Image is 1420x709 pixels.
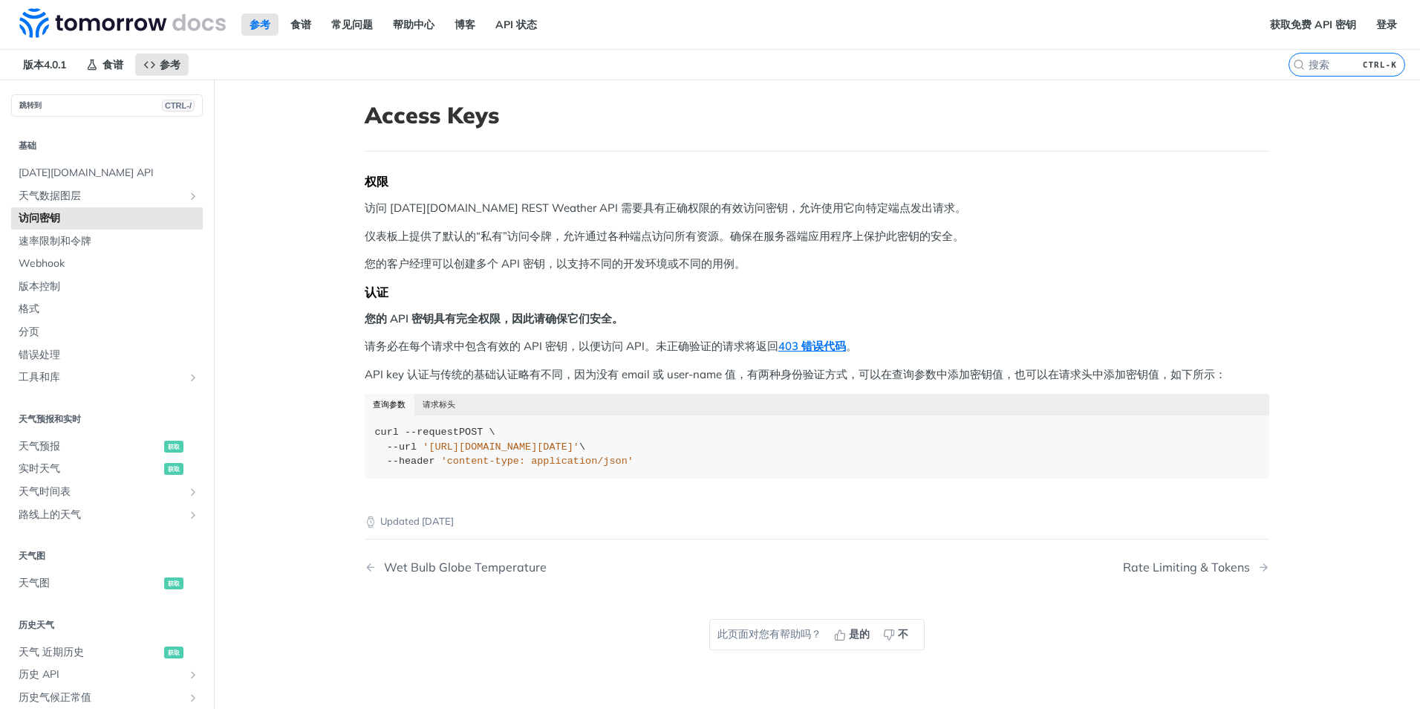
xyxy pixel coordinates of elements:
span: 错误处理 [19,348,199,363]
kbd: CTRL-K [1359,57,1401,72]
div: Wet Bulb Globe Temperature [377,560,547,574]
svg: 搜索 [1293,59,1305,71]
button: 显示工具和库的子页面 [187,372,199,383]
a: API 状态 [487,13,545,36]
span: 不 [898,627,908,642]
span: 参考 [160,58,180,72]
p: 您的客户经理可以创建多个 API 密钥，以支持不同的开发环境或不同的用例。 [365,256,1269,273]
a: 天气时间表显示天气时间线的子页面 [11,481,203,503]
a: 分页 [11,321,203,343]
div: 认证 [365,285,1269,300]
font: Updated [DATE] [380,514,454,529]
a: Webhook [11,253,203,275]
a: 格式 [11,298,203,320]
a: 常见问题 [323,13,381,36]
span: curl [375,427,399,438]
span: 版本控制 [19,279,199,294]
span: 访问密钥 [19,211,199,226]
span: CTRL-/ [162,100,195,111]
a: 帮助中心 [385,13,443,36]
a: 访问密钥 [11,207,203,230]
div: 权限 [365,174,1269,189]
button: 是的 [829,624,878,646]
a: 参考 [241,13,279,36]
nav: Pagination Controls [365,545,1269,589]
img: Tomorrow.io 天气 API 文档 [19,8,226,38]
span: --url [387,441,417,453]
strong: 您的 API 密钥具有完全权限，因此请确保它们安全。 [365,311,623,326]
button: 显示天气时间线的子页面 [187,486,199,498]
a: 历史气候正常值显示历史气候正常值的子页面 [11,687,203,709]
a: 获取免费 API 密钥 [1262,13,1364,36]
h2: 历史天气 [11,618,203,632]
span: 实时天气 [19,462,160,476]
a: 参考 [135,54,189,76]
span: 获取 [164,647,183,658]
span: Webhook [19,256,199,271]
button: 显示路线天气的子页面 [187,509,199,521]
p: 仪表板上提供了默认的“私有”访问令牌，允许通过各种端点访问所有资源。确保在服务器端应用程序上保护此密钥的安全。 [365,228,1269,245]
h1: Access Keys [365,102,1269,129]
a: 食谱 [282,13,319,36]
div: POST \ \ [375,425,1260,469]
span: 版本4.0.1 [15,54,74,76]
span: 食谱 [102,58,123,72]
span: 分页 [19,325,199,340]
button: 显示历史 API 的子页面 [187,669,199,681]
a: [DATE][DOMAIN_NAME] API [11,162,203,184]
span: 格式 [19,302,199,317]
h2: 基础 [11,139,203,152]
font: 跳转到 [19,100,42,111]
button: 显示历史气候正常值的子页面 [187,692,199,704]
span: 工具和库 [19,370,183,385]
span: 获取 [164,577,183,589]
span: 天气图 [19,576,160,591]
p: 访问 [DATE][DOMAIN_NAME] REST Weather API 需要具有正确权限的有效访问密钥，允许使用它向特定端点发出请求。 [365,200,1269,217]
a: 天气预报获取 [11,436,203,458]
p: 请务必在每个请求中包含有效的 API 密钥，以便访问 API。未正确验证的请求将返回 。 [365,338,1269,355]
a: 登录 [1368,13,1405,36]
button: 显示天气数据图层的子页面 [187,190,199,202]
a: 天气图获取 [11,572,203,595]
span: 'content-type: application/json' [441,456,634,467]
h2: 天气预报和实时 [11,412,203,426]
a: 路线上的天气显示路线天气的子页面 [11,504,203,526]
a: 速率限制和令牌 [11,230,203,253]
a: 食谱 [78,54,131,76]
span: 速率限制和令牌 [19,234,199,249]
p: API key 认证与传统的基础认证略有不同，因为没有 email 或 user-name 值，有两种身份验证方式，可以在查询参数中添加密钥值，也可以在请求头中添加密钥值，如下所示： [365,366,1269,383]
a: 403 错误代码 [778,339,846,353]
span: 获取 [164,463,183,475]
span: 天气预报 [19,439,160,454]
a: 天气 近期历史获取 [11,641,203,664]
span: 天气时间表 [19,485,183,499]
a: Next Page: Rate Limiting & Tokens [1123,560,1269,574]
a: 历史 API显示历史 API 的子页面 [11,664,203,686]
font: 此页面对您有帮助吗？ [717,627,821,642]
span: 路线上的天气 [19,508,183,522]
span: 历史 API [19,667,183,682]
button: 请求标头 [414,394,464,415]
a: 天气数据图层显示天气数据图层的子页面 [11,185,203,207]
span: 获取 [164,441,183,453]
a: 错误处理 [11,344,203,366]
div: Rate Limiting & Tokens [1123,560,1257,574]
h2: 天气图 [11,549,203,563]
button: 跳转到CTRL-/ [11,94,203,117]
span: 天气数据图层 [19,189,183,204]
a: Previous Page: Wet Bulb Globe Temperature [365,560,752,574]
span: [DATE][DOMAIN_NAME] API [19,166,199,181]
button: 不 [878,624,916,646]
a: 博客 [446,13,483,36]
span: 历史气候正常值 [19,690,183,705]
span: 天气 近期历史 [19,645,160,660]
span: '[URL][DOMAIN_NAME][DATE]' [423,441,579,453]
a: 版本控制 [11,276,203,298]
span: --request [405,427,459,438]
span: --header [387,456,435,467]
a: 实时天气获取 [11,458,203,480]
a: 工具和库显示工具和库的子页面 [11,366,203,389]
span: 是的 [849,627,870,642]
